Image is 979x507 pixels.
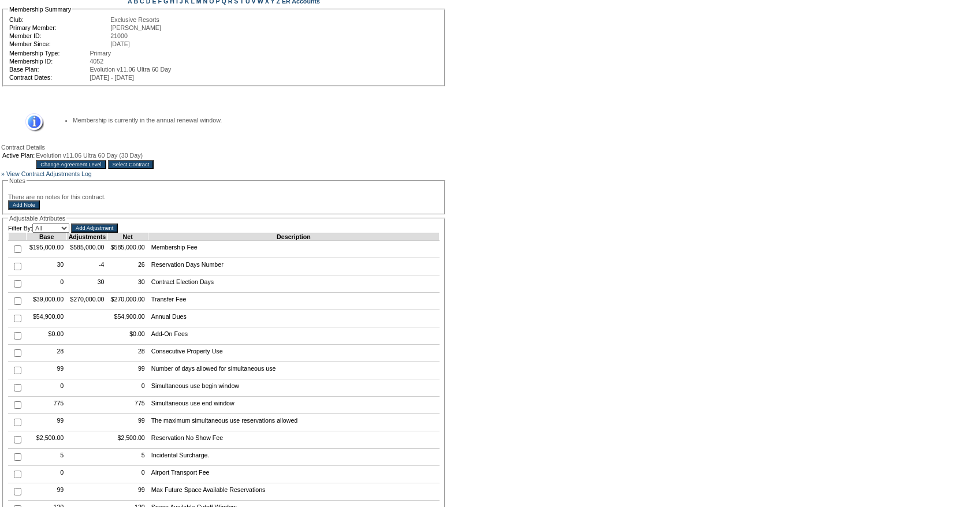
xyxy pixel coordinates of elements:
[148,362,439,379] td: Number of days allowed for simultaneous use
[148,431,439,449] td: Reservation No Show Fee
[67,258,107,275] td: -4
[107,379,148,397] td: 0
[148,275,439,293] td: Contract Election Days
[148,233,439,241] td: Description
[90,66,171,73] span: Evolution v11.06 Ultra 60 Day
[9,74,88,81] td: Contract Dates:
[27,345,67,362] td: 28
[27,241,67,258] td: $195,000.00
[107,310,148,327] td: $54,900.00
[9,40,109,47] td: Member Since:
[107,258,148,275] td: 26
[9,16,109,23] td: Club:
[36,160,106,169] input: Change Agreement Level
[27,466,67,483] td: 0
[27,397,67,414] td: 775
[18,113,44,132] img: Information Message
[73,117,428,124] li: Membership is currently in the annual renewal window.
[148,379,439,397] td: Simultaneous use begin window
[27,414,67,431] td: 99
[107,414,148,431] td: 99
[148,345,439,362] td: Consecutive Property Use
[148,241,439,258] td: Membership Fee
[71,223,118,233] input: Add Adjustment
[27,310,67,327] td: $54,900.00
[9,58,88,65] td: Membership ID:
[27,258,67,275] td: 30
[148,310,439,327] td: Annual Dues
[67,241,107,258] td: $585,000.00
[9,24,109,31] td: Primary Member:
[107,233,148,241] td: Net
[8,6,72,13] legend: Membership Summary
[107,397,148,414] td: 775
[108,160,154,169] input: Select Contract
[1,144,446,151] div: Contract Details
[148,449,439,466] td: Incidental Surcharge.
[2,152,35,159] td: Active Plan:
[27,379,67,397] td: 0
[27,233,67,241] td: Base
[148,414,439,431] td: The maximum simultaneous use reservations allowed
[67,275,107,293] td: 30
[27,327,67,345] td: $0.00
[67,233,107,241] td: Adjustments
[27,431,67,449] td: $2,500.00
[8,193,106,200] span: There are no notes for this contract.
[110,40,130,47] span: [DATE]
[107,466,148,483] td: 0
[107,241,148,258] td: $585,000.00
[8,177,27,184] legend: Notes
[107,449,148,466] td: 5
[90,58,103,65] span: 4052
[107,362,148,379] td: 99
[107,293,148,310] td: $270,000.00
[148,258,439,275] td: Reservation Days Number
[27,449,67,466] td: 5
[107,327,148,345] td: $0.00
[67,293,107,310] td: $270,000.00
[8,215,66,222] legend: Adjustable Attributes
[27,293,67,310] td: $39,000.00
[107,275,148,293] td: 30
[148,466,439,483] td: Airport Transport Fee
[27,483,67,501] td: 99
[148,327,439,345] td: Add-On Fees
[148,293,439,310] td: Transfer Fee
[1,170,92,177] a: » View Contract Adjustments Log
[90,74,134,81] span: [DATE] - [DATE]
[90,50,111,57] span: Primary
[148,397,439,414] td: Simultaneous use end window
[9,32,109,39] td: Member ID:
[36,152,143,159] span: Evolution v11.06 Ultra 60 Day (30 Day)
[148,483,439,501] td: Max Future Space Available Reservations
[107,483,148,501] td: 99
[107,345,148,362] td: 28
[8,200,40,210] input: Add Note
[9,50,88,57] td: Membership Type:
[110,24,161,31] span: [PERSON_NAME]
[9,66,88,73] td: Base Plan:
[110,32,128,39] span: 21000
[8,223,69,233] td: Filter By:
[107,431,148,449] td: $2,500.00
[27,362,67,379] td: 99
[110,16,159,23] span: Exclusive Resorts
[27,275,67,293] td: 0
